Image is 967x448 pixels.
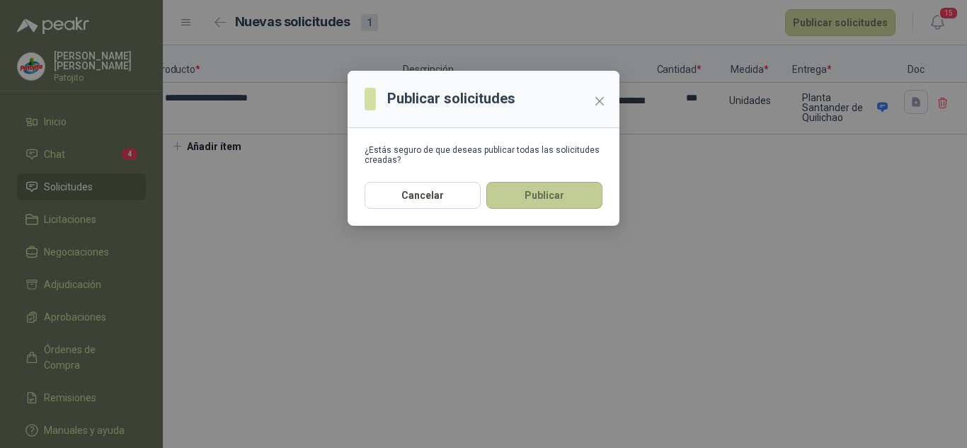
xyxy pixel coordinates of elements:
h3: Publicar solicitudes [387,88,515,110]
button: Publicar [486,182,602,209]
span: close [594,96,605,107]
button: Cancelar [365,182,481,209]
div: ¿Estás seguro de que deseas publicar todas las solicitudes creadas? [365,145,602,165]
button: Close [588,90,611,113]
